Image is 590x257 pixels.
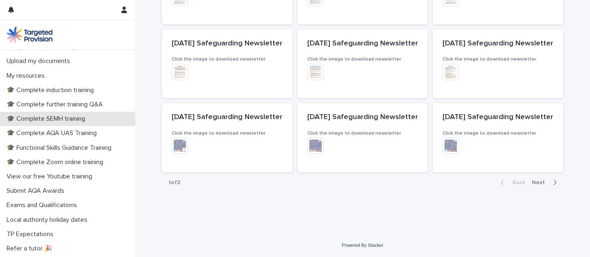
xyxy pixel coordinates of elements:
p: Exams and Qualifications [3,201,84,209]
a: [DATE] Safeguarding NewsletterClick the image to download newsletter [433,29,563,99]
p: View our free Youtube training [3,173,99,180]
p: 🎓 Complete SEMH training [3,115,92,123]
p: TP Expectations [3,230,60,238]
a: Powered By Stacker [342,243,383,248]
span: Back [508,180,525,185]
span: [DATE] Safeguarding Newsletter [307,113,418,121]
h3: Click the image to download newsletter [172,56,283,63]
p: 🎓 Complete AQA UAS Training [3,129,103,137]
button: Back [494,179,529,186]
a: [DATE] Safeguarding NewsletterClick the image to download newsletter [297,103,428,172]
a: [DATE] Safeguarding NewsletterClick the image to download newsletter [162,29,293,99]
h3: Click the image to download newsletter [442,130,554,137]
span: [DATE] Safeguarding Newsletter [172,40,282,47]
span: [DATE] Safeguarding Newsletter [442,40,553,47]
p: Refer a tutor 🎉 [3,245,59,252]
h3: Click the image to download newsletter [442,56,554,63]
h3: Click the image to download newsletter [172,130,283,137]
a: [DATE] Safeguarding NewsletterClick the image to download newsletter [433,103,563,172]
span: Next [532,180,550,185]
p: Upload my documents [3,57,77,65]
p: 🎓 Complete Zoom online training [3,158,110,166]
p: Local authority holiday dates [3,216,94,224]
img: M5nRWzHhSzIhMunXDL62 [7,27,52,43]
p: 1 of 2 [162,173,187,193]
span: [DATE] Safeguarding Newsletter [307,40,418,47]
span: [DATE] Safeguarding Newsletter [442,113,553,121]
a: [DATE] Safeguarding NewsletterClick the image to download newsletter [162,103,293,172]
p: Submit AQA Awards [3,187,71,195]
p: 🎓 Complete induction training [3,86,100,94]
a: [DATE] Safeguarding NewsletterClick the image to download newsletter [297,29,428,99]
p: 🎓 Complete further training Q&A [3,101,109,108]
p: 🎓 Functional Skills Guidance Training [3,144,118,152]
h3: Click the image to download newsletter [307,56,418,63]
button: Next [529,179,563,186]
p: My resources [3,72,51,80]
h3: Click the image to download newsletter [307,130,418,137]
span: [DATE] Safeguarding Newsletter [172,113,282,121]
